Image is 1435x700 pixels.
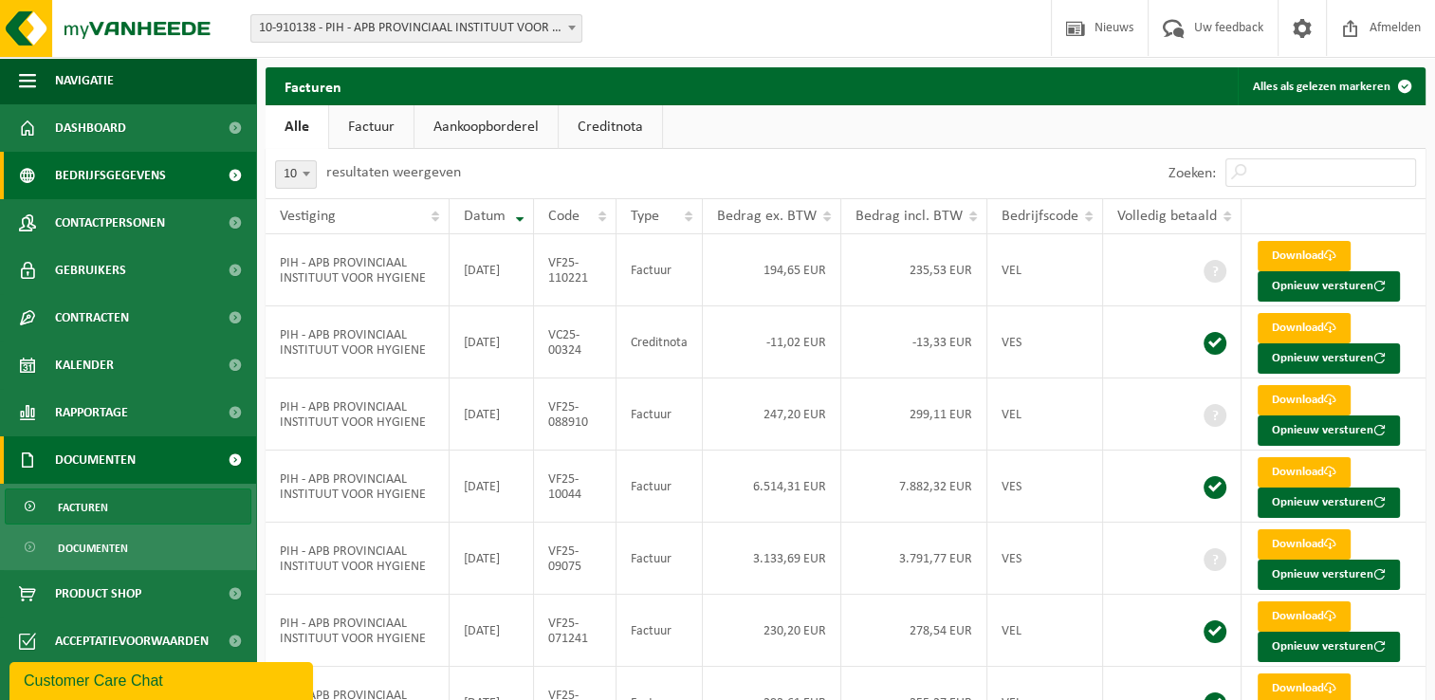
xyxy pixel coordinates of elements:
[703,378,841,451] td: 247,20 EUR
[841,595,987,667] td: 278,54 EUR
[55,341,114,389] span: Kalender
[266,378,450,451] td: PIH - APB PROVINCIAAL INSTITUUT VOOR HYGIENE
[250,14,582,43] span: 10-910138 - PIH - APB PROVINCIAAL INSTITUUT VOOR HYGIENE - ANTWERPEN
[266,451,450,523] td: PIH - APB PROVINCIAAL INSTITUUT VOOR HYGIENE
[616,451,703,523] td: Factuur
[1258,560,1400,590] button: Opnieuw versturen
[1258,457,1351,488] a: Download
[326,165,461,180] label: resultaten weergeven
[616,378,703,451] td: Factuur
[55,294,129,341] span: Contracten
[266,523,450,595] td: PIH - APB PROVINCIAAL INSTITUUT VOOR HYGIENE
[987,378,1103,451] td: VEL
[1002,209,1078,224] span: Bedrijfscode
[275,160,317,189] span: 10
[5,488,251,525] a: Facturen
[534,523,616,595] td: VF25-09075
[703,306,841,378] td: -11,02 EUR
[987,451,1103,523] td: VES
[1258,385,1351,415] a: Download
[616,306,703,378] td: Creditnota
[841,451,987,523] td: 7.882,32 EUR
[276,161,316,188] span: 10
[1258,488,1400,518] button: Opnieuw versturen
[1258,632,1400,662] button: Opnieuw versturen
[703,523,841,595] td: 3.133,69 EUR
[329,105,414,149] a: Factuur
[717,209,817,224] span: Bedrag ex. BTW
[841,378,987,451] td: 299,11 EUR
[55,247,126,294] span: Gebruikers
[266,306,450,378] td: PIH - APB PROVINCIAAL INSTITUUT VOOR HYGIENE
[55,617,209,665] span: Acceptatievoorwaarden
[55,199,165,247] span: Contactpersonen
[703,595,841,667] td: 230,20 EUR
[266,234,450,306] td: PIH - APB PROVINCIAAL INSTITUUT VOOR HYGIENE
[534,595,616,667] td: VF25-071241
[464,209,506,224] span: Datum
[559,105,662,149] a: Creditnota
[987,306,1103,378] td: VES
[5,529,251,565] a: Documenten
[987,234,1103,306] td: VEL
[450,378,534,451] td: [DATE]
[534,451,616,523] td: VF25-10044
[855,209,963,224] span: Bedrag incl. BTW
[450,234,534,306] td: [DATE]
[1117,209,1217,224] span: Volledig betaald
[987,595,1103,667] td: VEL
[534,234,616,306] td: VF25-110221
[841,523,987,595] td: 3.791,77 EUR
[1258,271,1400,302] button: Opnieuw versturen
[534,306,616,378] td: VC25-00324
[1258,343,1400,374] button: Opnieuw versturen
[55,152,166,199] span: Bedrijfsgegevens
[58,530,128,566] span: Documenten
[55,389,128,436] span: Rapportage
[450,451,534,523] td: [DATE]
[55,104,126,152] span: Dashboard
[1258,601,1351,632] a: Download
[58,489,108,525] span: Facturen
[251,15,581,42] span: 10-910138 - PIH - APB PROVINCIAAL INSTITUUT VOOR HYGIENE - ANTWERPEN
[266,67,360,104] h2: Facturen
[534,378,616,451] td: VF25-088910
[55,570,141,617] span: Product Shop
[266,105,328,149] a: Alle
[1258,313,1351,343] a: Download
[548,209,580,224] span: Code
[631,209,659,224] span: Type
[703,451,841,523] td: 6.514,31 EUR
[841,234,987,306] td: 235,53 EUR
[987,523,1103,595] td: VES
[1168,166,1216,181] label: Zoeken:
[1258,529,1351,560] a: Download
[841,306,987,378] td: -13,33 EUR
[703,234,841,306] td: 194,65 EUR
[55,57,114,104] span: Navigatie
[414,105,558,149] a: Aankoopborderel
[450,306,534,378] td: [DATE]
[616,523,703,595] td: Factuur
[55,436,136,484] span: Documenten
[9,658,317,700] iframe: chat widget
[266,595,450,667] td: PIH - APB PROVINCIAAL INSTITUUT VOOR HYGIENE
[1238,67,1424,105] button: Alles als gelezen markeren
[616,234,703,306] td: Factuur
[616,595,703,667] td: Factuur
[1258,241,1351,271] a: Download
[1258,415,1400,446] button: Opnieuw versturen
[280,209,336,224] span: Vestiging
[450,595,534,667] td: [DATE]
[450,523,534,595] td: [DATE]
